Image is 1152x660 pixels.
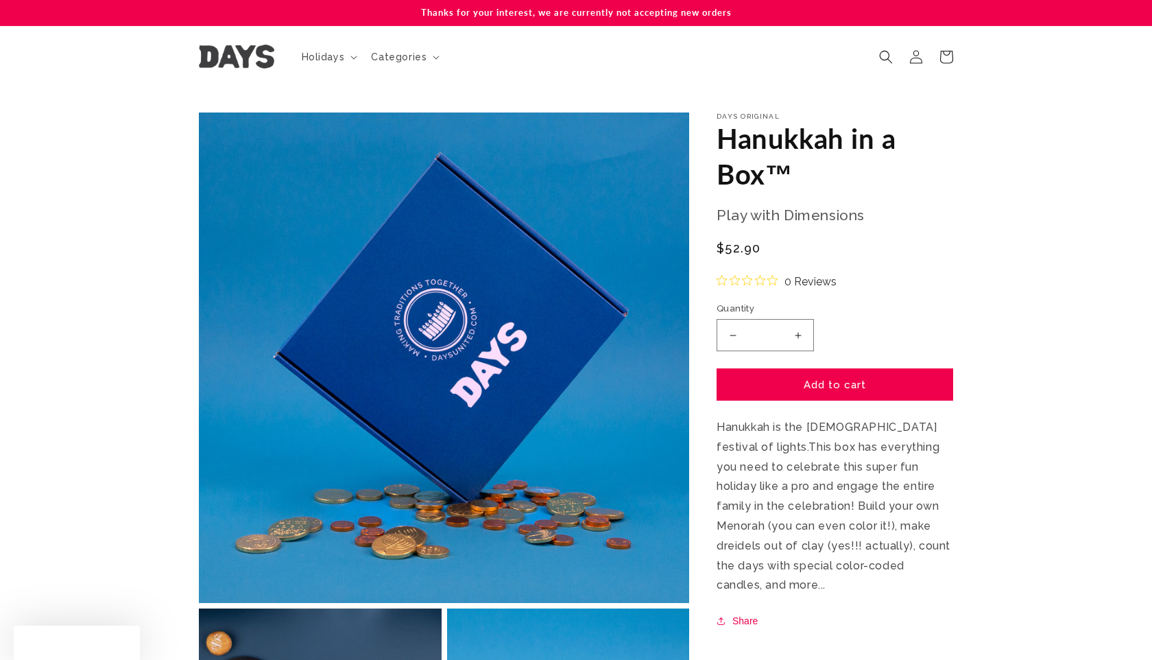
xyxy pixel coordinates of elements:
[199,45,274,69] img: Days United
[717,121,953,192] h1: Hanukkah in a Box™
[717,421,937,453] span: Hanukkah is the [DEMOGRAPHIC_DATA] festival of lights.
[784,271,837,292] span: 0 Reviews
[717,613,762,629] button: Share
[371,51,427,63] span: Categories
[717,271,837,292] button: Rated 0 out of 5 stars from 0 reviews. Jump to reviews.
[302,51,345,63] span: Holidays
[717,113,953,121] p: Days Original
[717,440,950,592] span: This box has everything you need to celebrate this super fun holiday like a pro and engage the en...
[717,239,761,257] span: $52.90
[717,302,953,316] label: Quantity
[363,43,445,71] summary: Categories
[871,42,901,72] summary: Search
[717,368,953,401] button: Add to cart
[293,43,363,71] summary: Holidays
[717,202,953,228] p: Play with Dimensions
